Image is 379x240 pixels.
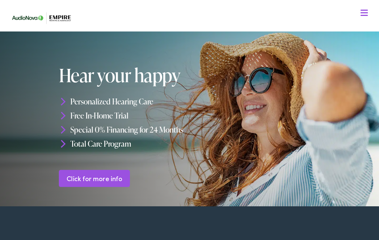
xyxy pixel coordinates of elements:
li: Personalized Hearing Care [59,94,248,109]
li: Special 0% Financing for 24 Months [59,123,248,137]
h1: Hear your happy [59,65,248,85]
li: Total Care Program [59,136,248,150]
a: Click for more info [59,170,130,187]
li: Free In-Home Trial [59,109,248,123]
a: What We Offer [13,30,371,53]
